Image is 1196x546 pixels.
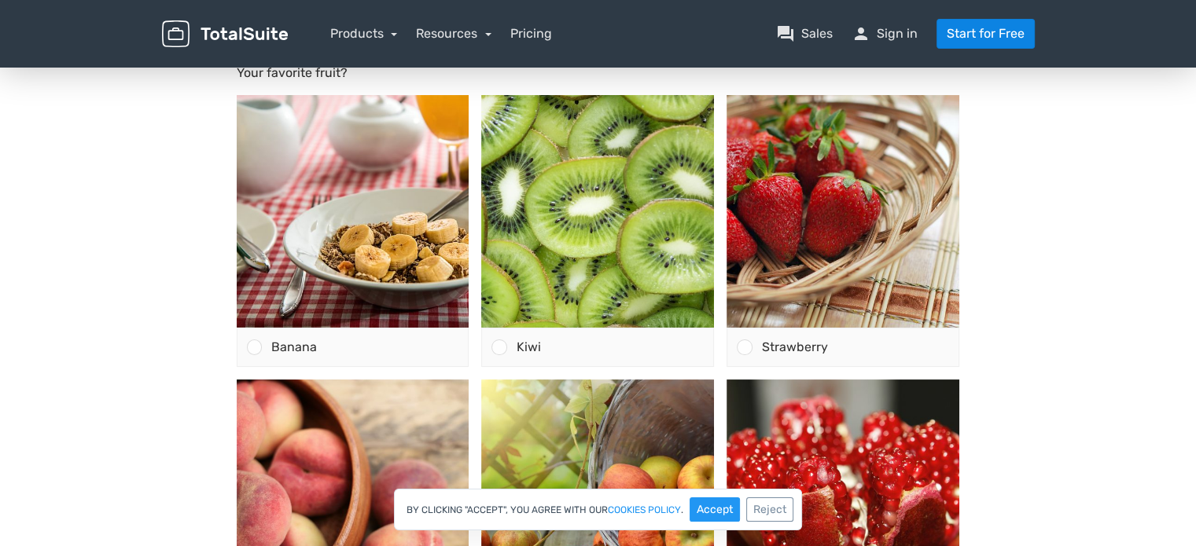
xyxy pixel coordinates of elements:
img: fruit-3246127_1920-500x500.jpg [481,63,714,295]
img: cereal-898073_1920-500x500.jpg [237,63,469,295]
span: Banana [271,307,317,322]
a: Start for Free [937,19,1035,49]
button: Reject [746,497,793,522]
p: Your favorite fruit? [237,31,960,50]
a: question_answerSales [776,24,833,43]
a: personSign in [852,24,918,43]
a: Products [330,26,398,41]
span: Kiwi [517,307,541,322]
button: Accept [690,497,740,522]
span: person [852,24,870,43]
span: Strawberry [762,307,828,322]
a: Resources [416,26,491,41]
a: Pricing [510,24,552,43]
a: cookies policy [608,505,681,515]
div: By clicking "Accept", you agree with our . [394,489,802,530]
img: strawberry-1180048_1920-500x500.jpg [727,63,959,295]
span: question_answer [776,24,795,43]
img: TotalSuite for WordPress [162,20,288,48]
